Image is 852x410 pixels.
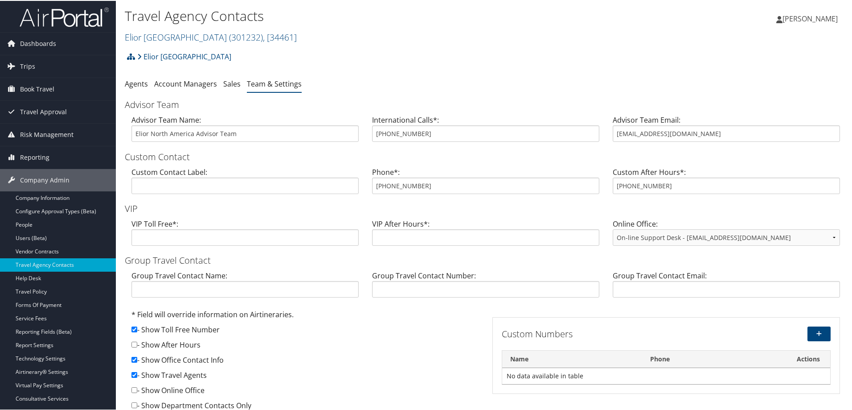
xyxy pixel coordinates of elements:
a: [PERSON_NAME] [776,4,847,31]
span: Book Travel [20,77,54,99]
h3: Group Travel Contact [125,253,847,266]
div: * Field will override information on Airtineraries. [131,308,479,323]
a: Elior [GEOGRAPHIC_DATA] [137,47,231,65]
div: - Show After Hours [131,339,479,354]
a: Account Managers [154,78,217,88]
div: Custom Contact Label: [125,166,365,200]
div: - Show Office Contact Info [131,354,479,369]
th: Name: activate to sort column descending [502,350,642,367]
span: Reporting [20,145,49,168]
span: ( 301232 ) [229,30,263,42]
div: VIP After Hours*: [365,218,606,252]
div: Group Travel Contact Name: [125,269,365,304]
a: Sales [223,78,241,88]
div: Custom After Hours*: [606,166,847,200]
div: VIP Toll Free*: [125,218,365,252]
div: Online Office: [606,218,847,252]
div: Phone*: [365,166,606,200]
span: Travel Approval [20,100,67,122]
a: Team & Settings [247,78,302,88]
h3: Custom Contact [125,150,847,162]
span: Dashboards [20,32,56,54]
h3: Advisor Team [125,98,847,110]
span: Trips [20,54,35,77]
div: Advisor Team Name: [125,114,365,148]
div: - Show Online Office [131,384,479,399]
img: airportal-logo.png [20,6,109,27]
span: Company Admin [20,168,70,191]
h1: Travel Agency Contacts [125,6,606,25]
div: Advisor Team Email: [606,114,847,148]
th: Actions: activate to sort column ascending [786,350,830,367]
div: Group Travel Contact Number: [365,269,606,304]
span: Risk Management [20,123,74,145]
h3: Custom Numbers [502,327,719,340]
div: International Calls*: [365,114,606,148]
div: - Show Toll Free Number [131,323,479,339]
a: Agents [125,78,148,88]
div: - Show Travel Agents [131,369,479,384]
h3: VIP [125,202,847,214]
td: No data available in table [502,367,830,383]
div: Group Travel Contact Email: [606,269,847,304]
span: [PERSON_NAME] [782,13,838,23]
a: Elior [GEOGRAPHIC_DATA] [125,30,297,42]
th: Phone: activate to sort column ascending [642,350,786,367]
span: , [ 34461 ] [263,30,297,42]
